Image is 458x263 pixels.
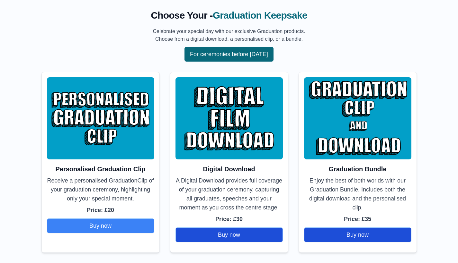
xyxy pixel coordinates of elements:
button: Buy now [47,218,154,233]
button: For ceremonies before [DATE] [184,47,274,62]
p: Celebrate your special day with our exclusive Graduation products. Choose from a digital download... [147,28,311,43]
p: Price: £20 [87,206,114,215]
p: Price: £30 [215,215,243,224]
img: Digital Download Image [175,77,283,159]
button: Buy now [175,227,283,242]
button: Buy now [304,227,411,242]
img: Personalised Clip Image [47,77,154,159]
p: A Digital Download provides full coverage of your graduation ceremony, capturing all graduates, s... [175,176,283,212]
span: Graduation Keepsake [213,10,307,21]
h2: Personalised Graduation Clip [55,165,145,174]
img: Bundle Image [304,77,411,159]
h2: Digital Download [203,165,255,174]
h2: Graduation Bundle [329,165,387,174]
p: Enjoy the best of both worlds with our Graduation Bundle. Includes both the digital download and ... [304,176,411,212]
span: Choose Your - [151,10,213,21]
p: Receive a personalised GraduationClip of your graduation ceremony, highlighting only your special... [47,176,154,203]
p: Price: £35 [344,215,371,224]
